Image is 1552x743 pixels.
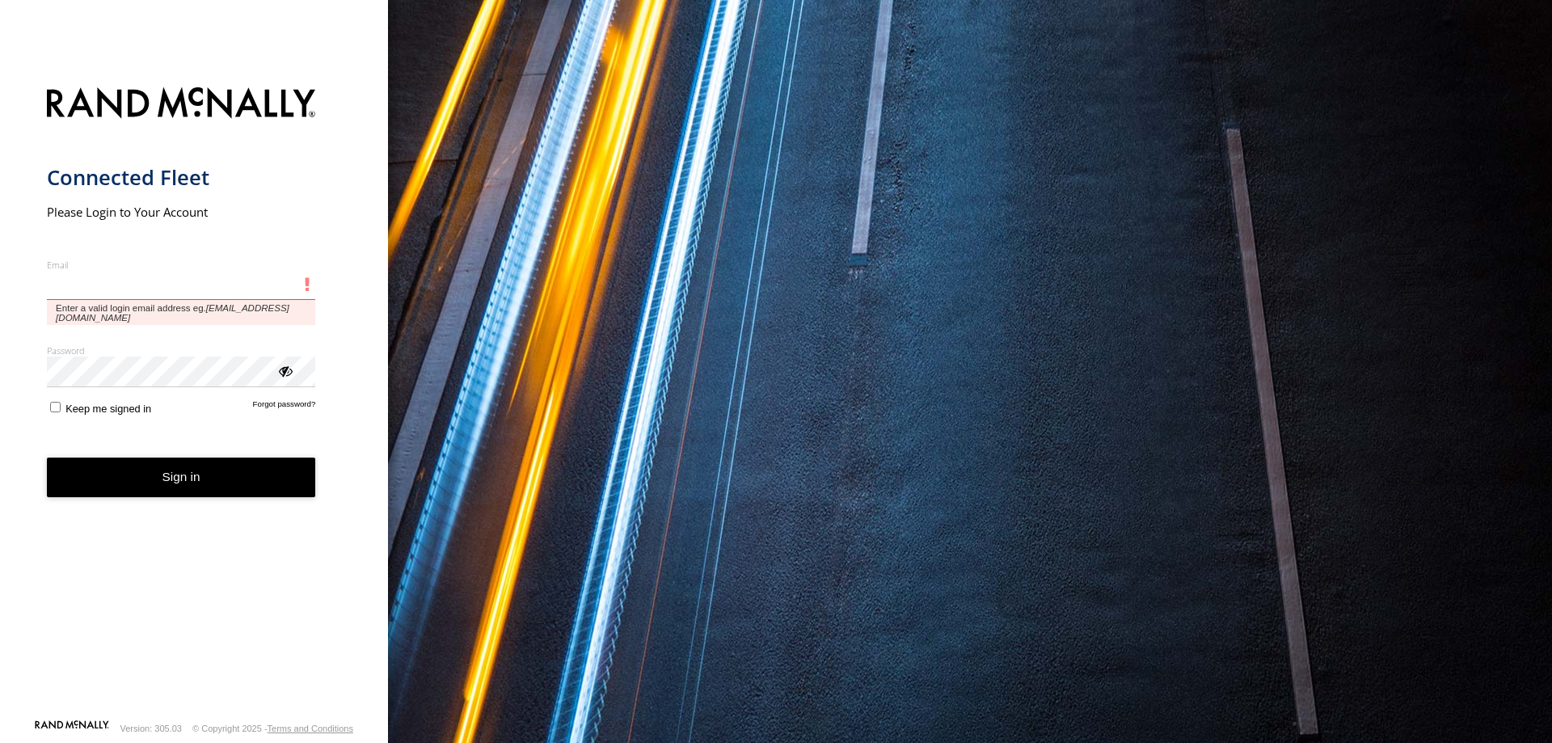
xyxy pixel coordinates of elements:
h2: Please Login to Your Account [47,204,316,220]
label: Password [47,344,316,357]
h1: Connected Fleet [47,164,316,191]
div: Version: 305.03 [120,724,182,733]
img: Rand McNally [47,84,316,125]
a: Terms and Conditions [268,724,353,733]
form: main [47,78,342,719]
a: Visit our Website [35,720,109,737]
span: Keep me signed in [65,403,151,415]
div: ViewPassword [276,362,293,378]
span: Enter a valid login email address eg. [47,300,316,325]
label: Email [47,259,316,271]
a: Forgot password? [253,399,316,415]
input: Keep me signed in [50,402,61,412]
em: [EMAIL_ADDRESS][DOMAIN_NAME] [56,303,289,323]
div: © Copyright 2025 - [192,724,353,733]
button: Sign in [47,458,316,497]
